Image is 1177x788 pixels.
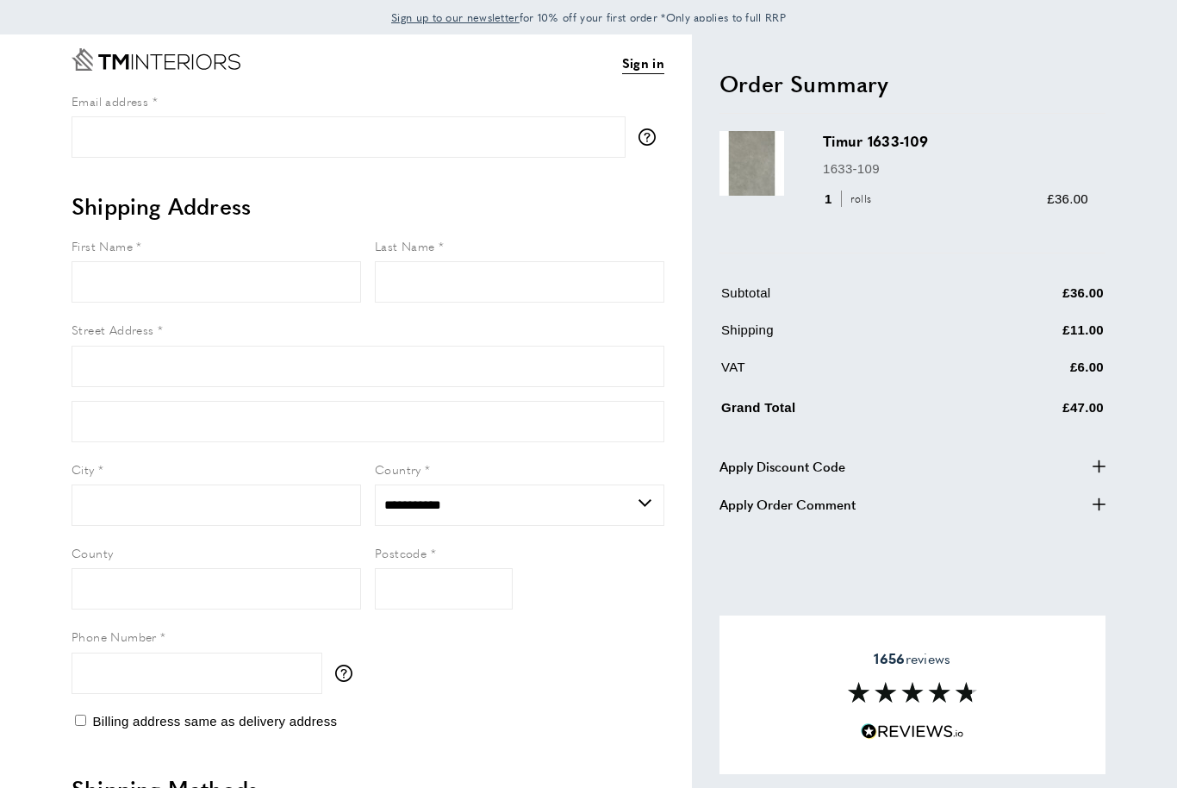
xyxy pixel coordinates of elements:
span: Last Name [375,237,435,254]
span: for 10% off your first order *Only applies to full RRP [391,9,786,25]
span: rolls [841,191,876,207]
a: Sign up to our newsletter [391,9,520,26]
span: Phone Number [72,628,157,645]
img: Reviews section [848,682,977,703]
span: Postcode [375,544,427,561]
td: £36.00 [968,283,1104,316]
td: Subtotal [721,283,967,316]
h2: Shipping Address [72,191,664,222]
td: VAT [721,357,967,391]
span: Apply Discount Code [719,456,845,477]
td: Grand Total [721,394,967,431]
span: Street Address [72,321,154,338]
span: Email address [72,92,148,109]
span: £36.00 [1047,191,1088,206]
a: Go to Home page [72,48,240,71]
span: Billing address same as delivery address [92,714,337,729]
td: Shipping [721,320,967,353]
span: First Name [72,237,133,254]
td: £47.00 [968,394,1104,431]
span: Apply Order Comment [719,494,856,515]
h2: Order Summary [719,68,1105,99]
span: City [72,460,95,478]
img: Timur 1633-109 [719,131,784,196]
img: Reviews.io 5 stars [861,723,964,740]
span: County [72,544,113,561]
p: 1633-109 [823,159,1088,179]
span: reviews [874,650,950,667]
td: £11.00 [968,320,1104,353]
button: More information [335,665,361,682]
td: £6.00 [968,357,1104,391]
div: 1 [823,189,877,210]
strong: 1656 [874,648,905,668]
span: Country [375,460,421,478]
a: Sign in [622,53,664,74]
button: More information [638,128,664,146]
input: Billing address same as delivery address [75,715,86,726]
span: Sign up to our newsletter [391,9,520,25]
h3: Timur 1633-109 [823,131,1088,151]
